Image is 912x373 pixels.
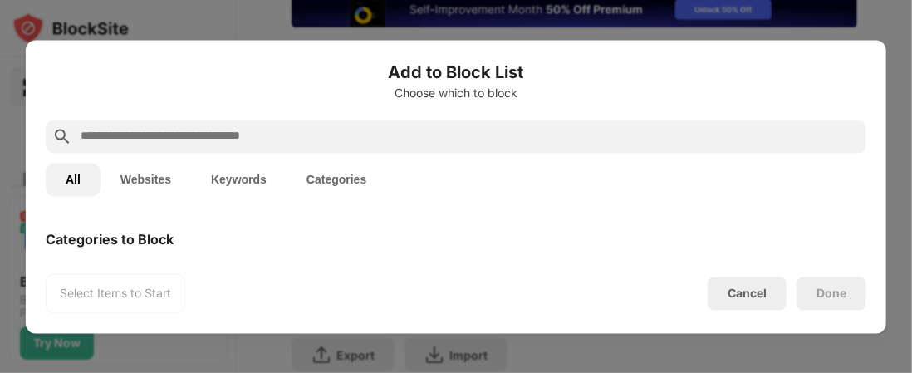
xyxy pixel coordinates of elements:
div: Categories to Block [46,231,174,248]
div: Choose which to block [46,86,866,100]
button: All [46,163,101,196]
div: Done [816,287,846,300]
div: Select Items to Start [60,285,171,302]
div: Cancel [728,287,767,301]
button: Categories [287,163,386,196]
h6: Add to Block List [46,60,866,85]
button: Websites [101,163,191,196]
img: search.svg [52,126,72,146]
button: Keywords [191,163,287,196]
